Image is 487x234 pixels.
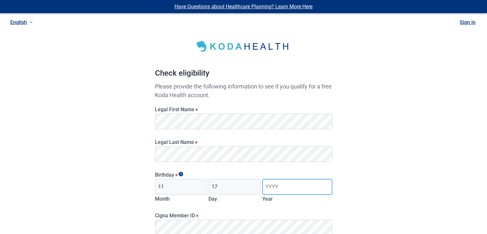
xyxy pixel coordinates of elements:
a: Sign in [460,19,475,25]
label: Month [155,196,170,202]
label: Legal First Name [155,106,332,113]
a: Current language: English [8,17,35,28]
p: Please provide the following information to see if you qualify for a free Koda Health account. [155,82,332,99]
legend: Birthday [155,172,332,178]
label: Cigna Member ID [155,213,332,219]
a: Have Questions about Healthcare Planning? Learn More Here [175,4,312,10]
label: Legal Last Name [155,139,332,145]
input: Birth year [262,179,332,195]
label: Day [208,196,217,202]
input: Birth day [208,179,261,195]
label: Year [262,196,273,202]
span: down [29,21,33,24]
span: Show tooltip [179,172,183,176]
input: Birth month [155,179,207,195]
img: Koda Health [192,38,295,54]
h1: Check eligibility [155,67,332,82]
